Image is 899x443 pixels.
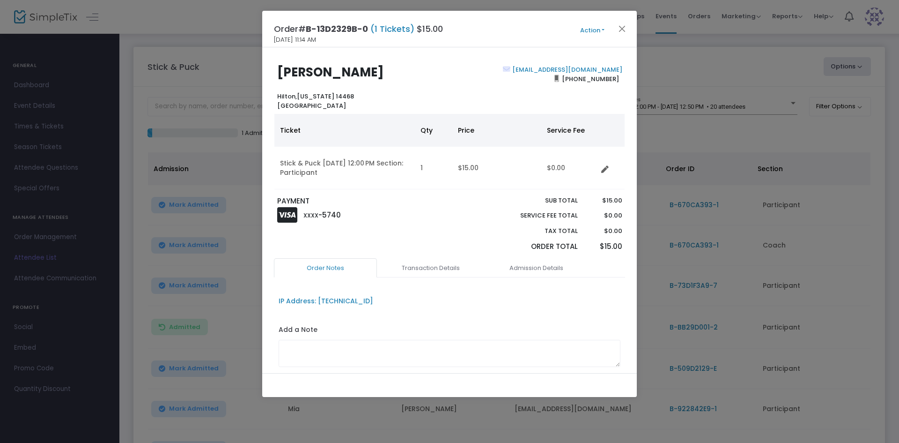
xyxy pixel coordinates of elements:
a: [EMAIL_ADDRESS][DOMAIN_NAME] [510,65,622,74]
div: Data table [274,114,625,189]
span: XXXX [303,211,318,219]
p: Order Total [498,241,578,252]
button: Action [564,25,620,36]
td: Stick & Puck [DATE] 12:00 PM Section: Participant [274,147,415,189]
b: [PERSON_NAME] [277,64,384,81]
span: [DATE] 11:14 AM [274,35,316,45]
div: IP Address: [TECHNICAL_ID] [279,296,373,306]
p: Tax Total [498,226,578,236]
span: (1 Tickets) [368,23,417,35]
td: $15.00 [452,147,541,189]
th: Price [452,114,541,147]
label: Add a Note [279,325,317,337]
th: Service Fee [541,114,597,147]
a: Order Notes [274,258,377,278]
span: Hilton, [277,92,297,101]
span: [PHONE_NUMBER] [559,71,622,86]
p: $0.00 [587,226,622,236]
h4: Order# $15.00 [274,23,443,35]
a: Admission Details [485,258,588,278]
p: $15.00 [587,241,622,252]
b: [US_STATE] 14468 [GEOGRAPHIC_DATA] [277,92,354,110]
p: Service Fee Total [498,211,578,220]
p: PAYMENT [277,196,445,207]
button: Close [616,23,628,35]
span: B-13D2329B-0 [306,23,368,35]
td: $0.00 [541,147,597,189]
td: 1 [415,147,452,189]
p: Sub total [498,196,578,205]
p: $0.00 [587,211,622,220]
th: Ticket [274,114,415,147]
th: Qty [415,114,452,147]
span: -5740 [318,210,341,220]
p: $15.00 [587,196,622,205]
a: Transaction Details [379,258,482,278]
